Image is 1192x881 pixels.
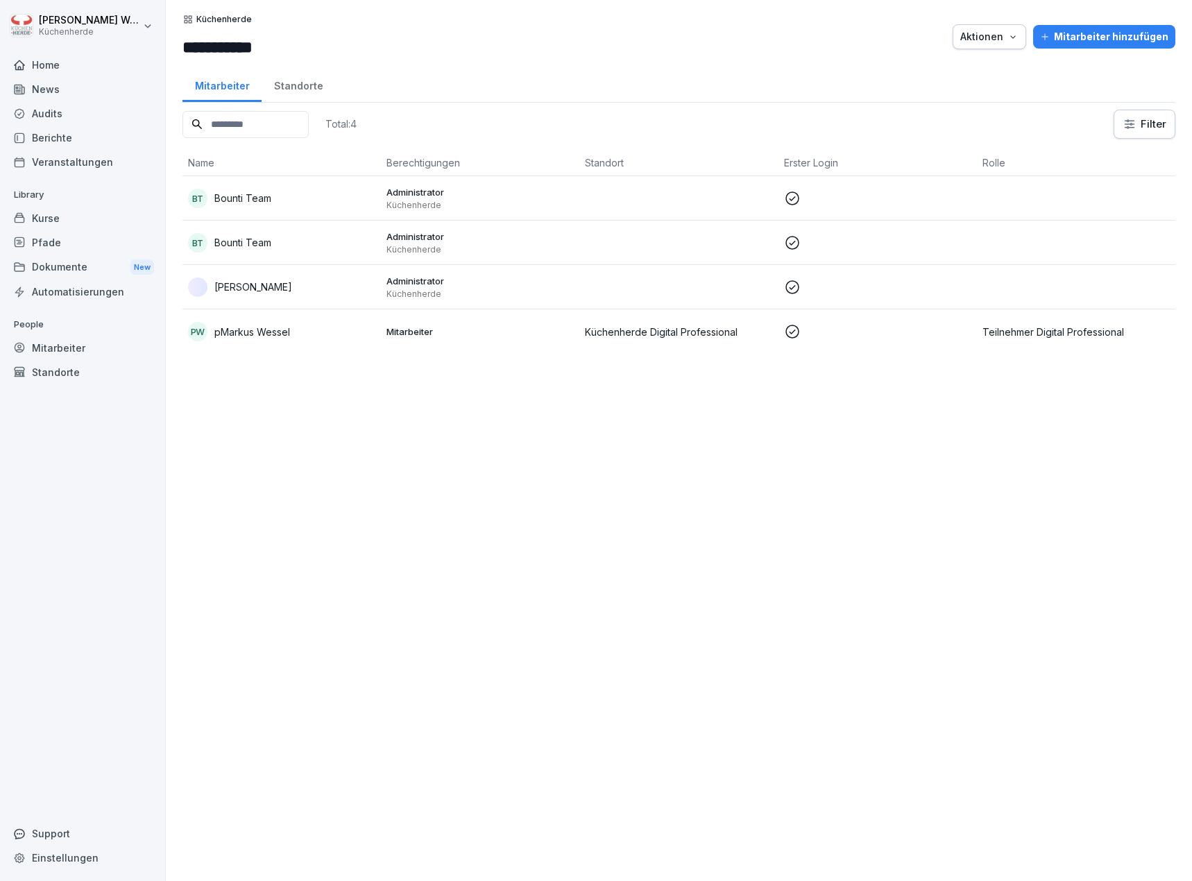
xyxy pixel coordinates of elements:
[386,325,574,338] p: Mitarbeiter
[7,230,158,255] a: Pfade
[7,184,158,206] p: Library
[39,27,140,37] p: Küchenherde
[386,244,574,255] p: Küchenherde
[214,235,271,250] p: Bounti Team
[7,126,158,150] a: Berichte
[196,15,252,24] p: Küchenherde
[214,280,292,294] p: [PERSON_NAME]
[7,77,158,101] a: News
[7,314,158,336] p: People
[188,322,207,341] div: pW
[1033,25,1175,49] button: Mitarbeiter hinzufügen
[7,101,158,126] a: Audits
[386,230,574,243] p: Administrator
[325,117,357,130] p: Total: 4
[7,821,158,846] div: Support
[977,150,1175,176] th: Rolle
[579,150,778,176] th: Standort
[182,150,381,176] th: Name
[7,150,158,174] a: Veranstaltungen
[7,846,158,870] a: Einstellungen
[130,259,154,275] div: New
[214,191,271,205] p: Bounti Team
[182,67,262,102] a: Mitarbeiter
[7,360,158,384] a: Standorte
[7,336,158,360] a: Mitarbeiter
[7,53,158,77] a: Home
[39,15,140,26] p: [PERSON_NAME] Wessel
[386,289,574,300] p: Küchenherde
[7,280,158,304] a: Automatisierungen
[585,325,772,339] p: Küchenherde Digital Professional
[188,277,207,297] img: blkuibim9ggwy8x0ihyxhg17.png
[7,255,158,280] div: Dokumente
[1040,29,1168,44] div: Mitarbeiter hinzufügen
[386,186,574,198] p: Administrator
[188,189,207,208] div: BT
[778,150,977,176] th: Erster Login
[214,325,290,339] p: pMarkus Wessel
[386,275,574,287] p: Administrator
[1123,117,1166,131] div: Filter
[7,206,158,230] a: Kurse
[7,255,158,280] a: DokumenteNew
[1114,110,1175,138] button: Filter
[386,200,574,211] p: Küchenherde
[381,150,579,176] th: Berechtigungen
[960,29,1019,44] div: Aktionen
[188,233,207,253] div: BT
[982,325,1170,339] p: Teilnehmer Digital Professional
[262,67,335,102] a: Standorte
[953,24,1026,49] button: Aktionen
